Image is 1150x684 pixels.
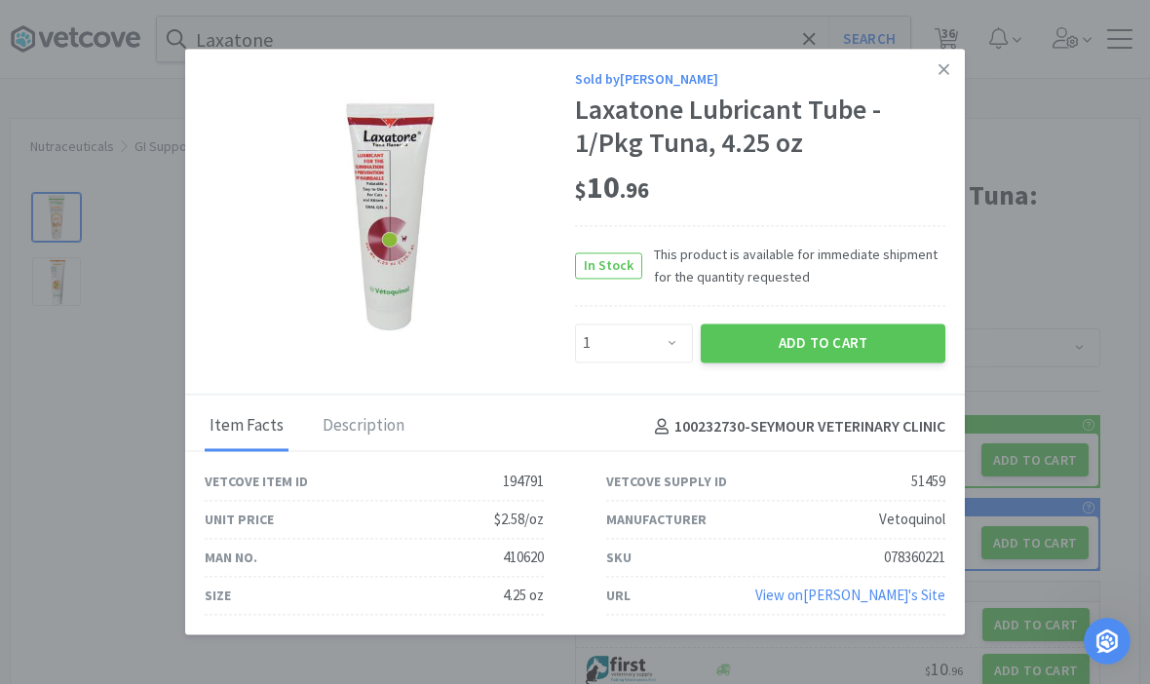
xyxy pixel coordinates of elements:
span: This product is available for immediate shipment for the quantity requested [642,245,945,288]
div: SKU [606,547,632,568]
span: . 96 [620,176,649,204]
span: 10 [575,168,649,207]
div: Sold by [PERSON_NAME] [575,68,945,90]
div: Item Facts [205,402,288,451]
div: URL [606,585,631,606]
div: $2.58/oz [494,509,544,532]
div: Manufacturer [606,509,707,530]
h4: 100232730 - SEYMOUR VETERINARY CLINIC [647,414,945,439]
div: Vetcove Supply ID [606,471,727,492]
div: Laxatone Lubricant Tube - 1/Pkg Tuna, 4.25 oz [575,95,945,160]
a: View on[PERSON_NAME]'s Site [755,587,945,605]
div: Description [318,402,409,451]
iframe: Intercom live chat [1084,618,1131,665]
img: e018e50ae4014c7b9da8545e136bf24e_51459.jpeg [263,89,517,342]
div: 410620 [503,547,544,570]
div: 51459 [911,471,945,494]
div: Unit Price [205,509,274,530]
button: Add to Cart [701,323,945,362]
span: In Stock [576,253,641,278]
div: 194791 [503,471,544,494]
div: Man No. [205,547,257,568]
div: Vetoquinol [879,509,945,532]
div: 4.25 oz [503,585,544,608]
div: 078360221 [884,547,945,570]
div: Vetcove Item ID [205,471,308,492]
div: Size [205,585,231,606]
span: $ [575,176,587,204]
